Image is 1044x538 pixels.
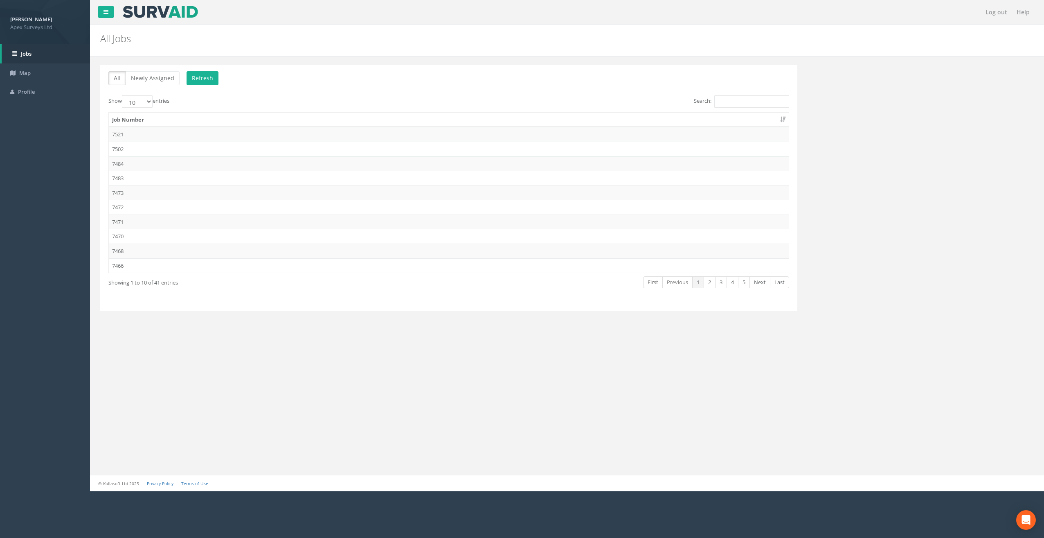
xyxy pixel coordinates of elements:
a: Previous [662,276,693,288]
select: Showentries [122,95,153,108]
a: 5 [738,276,750,288]
a: 4 [727,276,738,288]
td: 7473 [109,185,789,200]
span: Apex Surveys Ltd [10,23,80,31]
td: 7470 [109,229,789,244]
input: Search: [714,95,789,108]
button: All [108,71,126,85]
button: Refresh [187,71,218,85]
a: 1 [692,276,704,288]
strong: [PERSON_NAME] [10,16,52,23]
h2: All Jobs [100,33,876,44]
td: 7471 [109,215,789,229]
div: Open Intercom Messenger [1016,510,1036,530]
td: 7484 [109,156,789,171]
a: [PERSON_NAME] Apex Surveys Ltd [10,14,80,31]
td: 7468 [109,244,789,258]
label: Show entries [108,95,169,108]
a: Terms of Use [181,481,208,486]
td: 7521 [109,127,789,142]
td: 7502 [109,142,789,156]
a: 3 [715,276,727,288]
label: Search: [694,95,789,108]
a: 2 [704,276,715,288]
button: Newly Assigned [126,71,180,85]
th: Job Number: activate to sort column ascending [109,113,789,127]
span: Profile [18,88,35,95]
a: First [643,276,663,288]
small: © Kullasoft Ltd 2025 [98,481,139,486]
a: Privacy Policy [147,481,173,486]
td: 7466 [109,258,789,273]
td: 7472 [109,200,789,215]
div: Showing 1 to 10 of 41 entries [108,276,385,287]
span: Map [19,69,31,77]
a: Next [749,276,770,288]
span: Jobs [21,50,32,57]
td: 7483 [109,171,789,185]
a: Jobs [2,44,90,63]
a: Last [770,276,789,288]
